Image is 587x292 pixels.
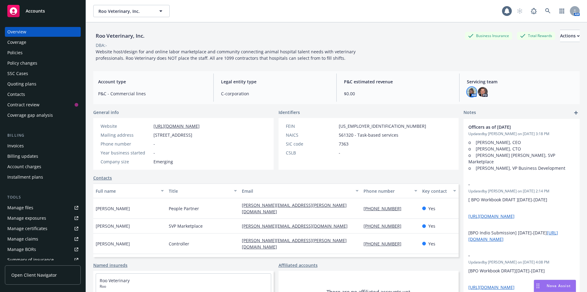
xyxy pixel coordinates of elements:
[169,241,189,247] span: Controller
[221,90,329,97] span: C-corporation
[279,262,318,268] a: Affiliated accounts
[242,188,352,194] div: Email
[5,213,81,223] span: Manage exposures
[420,184,459,198] button: Key contact
[468,260,575,265] span: Updated by [PERSON_NAME] on [DATE] 4:08 PM
[101,132,151,138] div: Mailing address
[7,37,26,47] div: Coverage
[5,89,81,99] a: Contacts
[7,255,54,265] div: Summary of insurance
[364,241,406,247] a: [PHONE_NUMBER]
[93,32,147,40] div: Roo Veterinary, Inc.
[364,188,410,194] div: Phone number
[153,158,173,165] span: Emerging
[5,79,81,89] a: Quoting plans
[528,5,540,17] a: Report a Bug
[5,27,81,37] a: Overview
[7,245,36,254] div: Manage BORs
[5,203,81,213] a: Manage files
[286,132,336,138] div: NAICS
[7,89,25,99] div: Contacts
[5,100,81,110] a: Contract review
[517,32,555,40] div: Total Rewards
[467,78,575,85] span: Servicing team
[166,184,239,198] button: Title
[100,284,267,289] span: Roo
[7,58,37,68] div: Policy changes
[96,49,357,61] span: Website host/design for and online labor marketplace and community connecting animal hospital tal...
[5,162,81,172] a: Account charges
[100,278,130,283] a: Roo Veterinary
[468,131,575,137] span: Updated by [PERSON_NAME] on [DATE] 3:18 PM
[93,175,112,181] a: Contacts
[169,188,230,194] div: Title
[98,78,206,85] span: Account type
[153,123,200,129] a: [URL][DOMAIN_NAME]
[468,267,575,274] p: [BPO Workbook DRAFT][DATE]-[DATE]
[26,9,45,13] span: Accounts
[339,123,426,129] span: [US_EMPLOYER_IDENTIFICATION_NUMBER]
[5,172,81,182] a: Installment plans
[96,223,130,229] span: [PERSON_NAME]
[5,234,81,244] a: Manage claims
[169,223,203,229] span: SVP Marketplace
[5,132,81,138] div: Billing
[5,255,81,265] a: Summary of insurance
[465,32,512,40] div: Business Insurance
[7,27,26,37] div: Overview
[5,69,81,78] a: SSC Cases
[542,5,554,17] a: Search
[547,283,571,288] span: Nova Assist
[279,109,300,116] span: Identifiers
[5,37,81,47] a: Coverage
[364,206,406,211] a: [PHONE_NUMBER]
[468,188,575,194] span: Updated by [PERSON_NAME] on [DATE] 2:14 PM
[7,234,38,244] div: Manage claims
[514,5,526,17] a: Start snowing
[344,78,452,85] span: P&C estimated revenue
[467,87,477,97] img: photo
[534,280,542,292] div: Drag to move
[101,141,151,147] div: Phone number
[468,139,575,171] p: o [PERSON_NAME], CEO o [PERSON_NAME], CTO o [PERSON_NAME] [PERSON_NAME], SVP Marketplace o [PERSO...
[534,280,576,292] button: Nova Assist
[7,213,46,223] div: Manage exposures
[153,141,155,147] span: -
[339,150,340,156] span: -
[339,132,398,138] span: 561320 - Task-based services
[7,172,43,182] div: Installment plans
[468,229,575,242] p: [BPO Indio Submission] [DATE]-[DATE]
[468,252,559,259] span: -
[93,262,127,268] a: Named insureds
[286,123,336,129] div: FEIN
[5,151,81,161] a: Billing updates
[468,284,515,290] a: [URL][DOMAIN_NAME]
[5,224,81,233] a: Manage certificates
[7,203,33,213] div: Manage files
[5,110,81,120] a: Coverage gap analysis
[221,78,329,85] span: Legal entity type
[101,123,151,129] div: Website
[93,109,119,116] span: General info
[101,158,151,165] div: Company size
[463,119,580,176] div: Officers as of [DATE]Updatedby [PERSON_NAME] on [DATE] 3:18 PMo [PERSON_NAME], CEO o [PERSON_NAME...
[428,205,435,212] span: Yes
[153,150,155,156] span: -
[286,150,336,156] div: CSLB
[153,132,192,138] span: [STREET_ADDRESS]
[344,90,452,97] span: $0.00
[242,237,347,250] a: [PERSON_NAME][EMAIL_ADDRESS][PERSON_NAME][DOMAIN_NAME]
[5,48,81,58] a: Policies
[468,196,575,203] p: [ BPO Workbook DRAFT ][DATE]-[DATE]
[96,205,130,212] span: [PERSON_NAME]
[98,90,206,97] span: P&C - Commercial lines
[560,30,580,42] button: Actions
[93,5,170,17] button: Roo Veterinary, Inc.
[101,150,151,156] div: Year business started
[7,141,24,151] div: Invoices
[428,223,435,229] span: Yes
[242,223,353,229] a: [PERSON_NAME][EMAIL_ADDRESS][DOMAIN_NAME]
[468,181,559,188] span: -
[242,202,347,214] a: [PERSON_NAME][EMAIL_ADDRESS][PERSON_NAME][DOMAIN_NAME]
